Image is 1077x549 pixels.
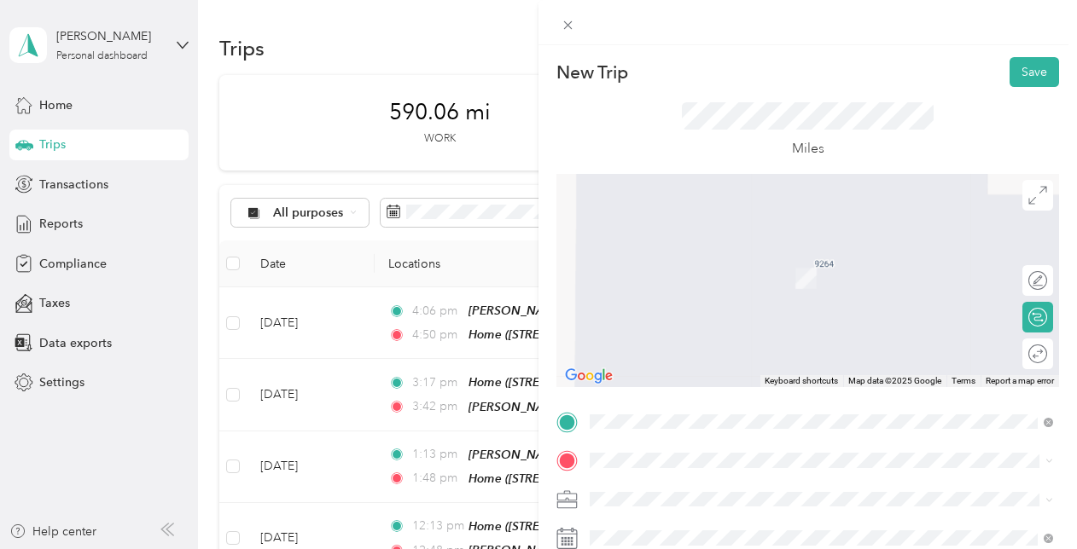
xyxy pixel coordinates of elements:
p: Miles [792,138,824,159]
span: Map data ©2025 Google [848,376,941,385]
a: Terms (opens in new tab) [952,376,975,385]
button: Save [1010,57,1059,87]
p: New Trip [556,61,628,84]
iframe: Everlance-gr Chat Button Frame [981,454,1077,549]
img: Google [561,365,617,387]
button: Keyboard shortcuts [765,375,838,387]
a: Report a map error [986,376,1054,385]
a: Open this area in Google Maps (opens a new window) [561,365,617,387]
